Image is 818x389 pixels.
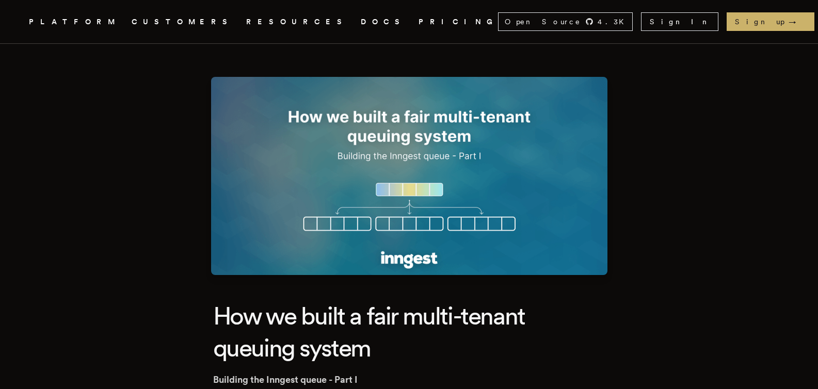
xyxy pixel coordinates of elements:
[789,17,806,27] span: →
[505,17,581,27] span: Open Source
[132,15,234,28] a: CUSTOMERS
[419,15,498,28] a: PRICING
[246,15,348,28] button: RESOURCES
[29,15,119,28] button: PLATFORM
[641,12,718,31] a: Sign In
[361,15,406,28] a: DOCS
[211,77,607,275] img: Featured image for How we built a fair multi-tenant queuing system blog post
[213,300,605,364] h1: How we built a fair multi-tenant queuing system
[727,12,814,31] a: Sign up
[598,17,630,27] span: 4.3 K
[213,372,605,387] p: Building the Inngest queue - Part I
